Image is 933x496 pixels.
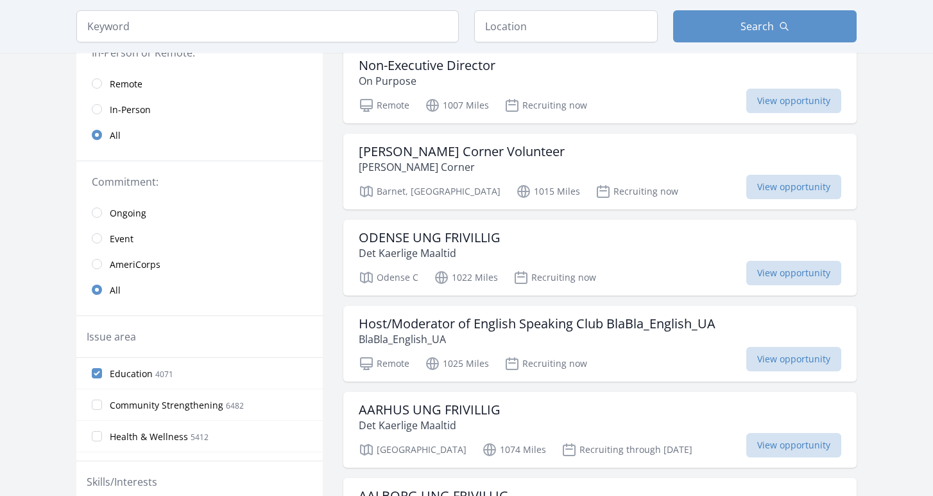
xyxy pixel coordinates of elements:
[359,184,501,199] p: Barnet, [GEOGRAPHIC_DATA]
[87,474,157,490] legend: Skills/Interests
[76,226,323,251] a: Event
[343,306,857,382] a: Host/Moderator of English Speaking Club BlaBla_English_UA BlaBla_English_UA Remote 1025 Miles Rec...
[513,270,596,285] p: Recruiting now
[226,400,244,411] span: 6482
[76,277,323,303] a: All
[359,230,501,245] h3: ODENSE UNG FRIVILLIG
[343,134,857,209] a: [PERSON_NAME] Corner Volunteer [PERSON_NAME] Corner Barnet, [GEOGRAPHIC_DATA] 1015 Miles Recruiti...
[76,71,323,96] a: Remote
[595,184,678,199] p: Recruiting now
[425,98,489,113] p: 1007 Miles
[359,418,501,433] p: Det Kaerlige Maaltid
[359,316,715,332] h3: Host/Moderator of English Speaking Club BlaBla_English_UA
[110,129,121,142] span: All
[76,200,323,226] a: Ongoing
[359,98,409,113] p: Remote
[561,442,692,457] p: Recruiting through [DATE]
[110,258,160,271] span: AmeriCorps
[343,48,857,123] a: Non-Executive Director On Purpose Remote 1007 Miles Recruiting now View opportunity
[110,430,188,443] span: Health & Wellness
[359,73,495,89] p: On Purpose
[92,45,307,60] legend: In-Person or Remote:
[359,144,565,159] h3: [PERSON_NAME] Corner Volunteer
[504,356,587,371] p: Recruiting now
[343,220,857,296] a: ODENSE UNG FRIVILLIG Det Kaerlige Maaltid Odense C 1022 Miles Recruiting now View opportunity
[110,207,146,220] span: Ongoing
[434,270,498,285] p: 1022 Miles
[474,10,658,42] input: Location
[359,270,418,285] p: Odense C
[110,78,142,91] span: Remote
[76,96,323,122] a: In-Person
[76,122,323,148] a: All
[746,347,841,371] span: View opportunity
[110,284,121,297] span: All
[504,98,587,113] p: Recruiting now
[359,58,495,73] h3: Non-Executive Director
[740,19,774,34] span: Search
[191,432,209,443] span: 5412
[87,329,136,344] legend: Issue area
[110,399,223,412] span: Community Strengthening
[110,233,133,245] span: Event
[359,402,501,418] h3: AARHUS UNG FRIVILLIG
[359,332,715,347] p: BlaBla_English_UA
[673,10,857,42] button: Search
[516,184,580,199] p: 1015 Miles
[92,174,307,190] legend: Commitment:
[359,159,565,175] p: [PERSON_NAME] Corner
[746,175,841,199] span: View opportunity
[425,356,489,371] p: 1025 Miles
[359,442,466,457] p: [GEOGRAPHIC_DATA]
[746,261,841,285] span: View opportunity
[110,103,151,116] span: In-Person
[92,431,102,441] input: Health & Wellness 5412
[92,400,102,410] input: Community Strengthening 6482
[359,356,409,371] p: Remote
[746,89,841,113] span: View opportunity
[110,368,153,380] span: Education
[746,433,841,457] span: View opportunity
[359,245,501,261] p: Det Kaerlige Maaltid
[155,369,173,380] span: 4071
[92,368,102,378] input: Education 4071
[76,10,459,42] input: Keyword
[482,442,546,457] p: 1074 Miles
[343,392,857,468] a: AARHUS UNG FRIVILLIG Det Kaerlige Maaltid [GEOGRAPHIC_DATA] 1074 Miles Recruiting through [DATE] ...
[76,251,323,277] a: AmeriCorps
